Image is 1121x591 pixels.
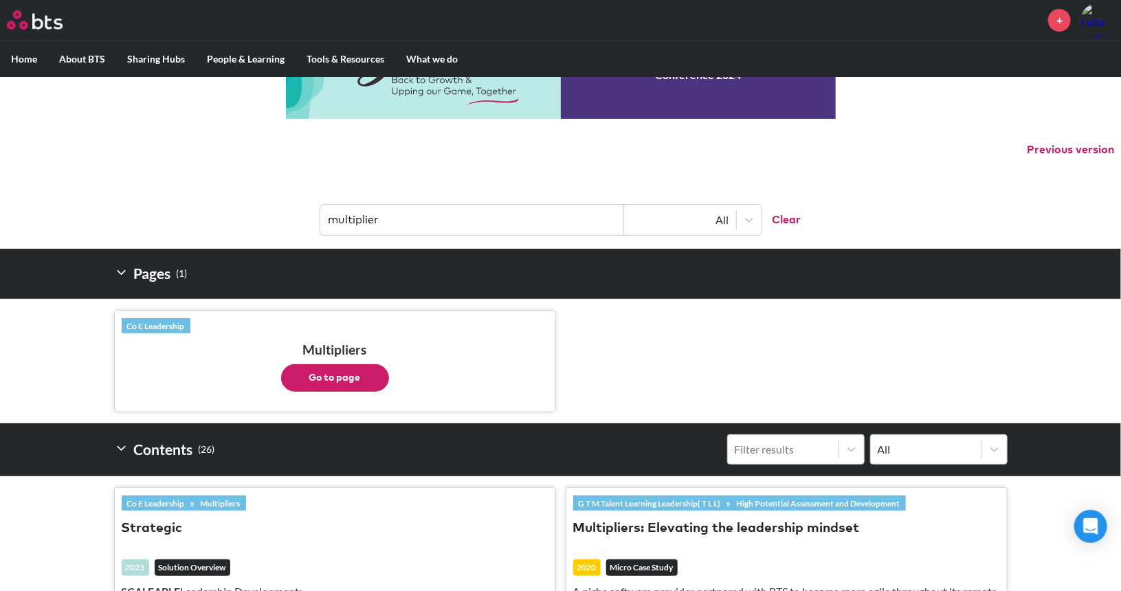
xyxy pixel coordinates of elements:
[122,559,149,576] div: 2023
[731,495,906,511] a: High Potential Assessment and Development
[735,442,832,457] div: Filter results
[878,442,975,457] div: All
[199,441,215,459] small: ( 26 )
[320,205,624,235] input: Find contents, pages and demos...
[1048,9,1071,32] a: +
[762,205,801,235] button: Clear
[48,41,116,77] label: About BTS
[7,10,63,30] img: BTS Logo
[1081,3,1114,36] a: Profile
[296,41,395,77] label: Tools & Resources
[114,434,215,465] h2: Contents
[1074,510,1107,543] div: Open Intercom Messenger
[573,495,726,511] a: G T M Talent Learning Leadership( T L L)
[281,364,389,392] button: Go to page
[122,495,246,511] div: »
[573,495,906,511] div: »
[122,495,190,511] a: Co E Leadership
[114,260,188,287] h2: Pages
[116,41,196,77] label: Sharing Hubs
[573,559,601,576] div: 2020
[1081,3,1114,36] img: Luba Koziy
[573,520,860,538] button: Multipliers: Elevating the leadership mindset
[155,559,230,576] em: Solution Overview
[195,495,246,511] a: Multipliers
[631,212,729,227] div: All
[122,520,183,538] button: Strategic
[122,342,548,392] h3: Multipliers
[196,41,296,77] label: People & Learning
[606,559,678,576] em: Micro Case Study
[122,318,190,333] a: Co E Leadership
[395,41,469,77] label: What we do
[1027,142,1114,157] button: Previous version
[177,265,188,283] small: ( 1 )
[7,10,88,30] a: Go home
